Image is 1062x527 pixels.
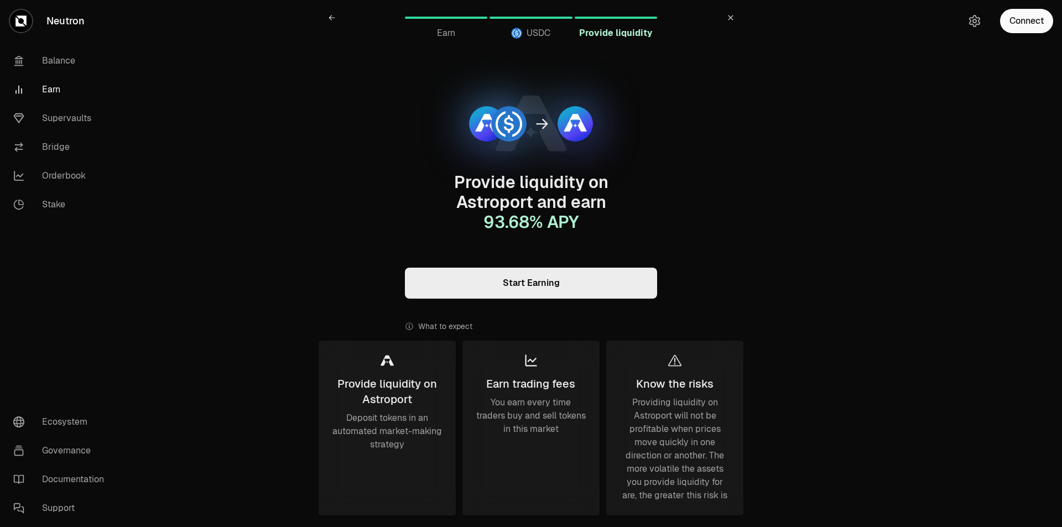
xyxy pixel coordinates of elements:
a: Governance [4,436,119,465]
span: USDC [527,27,550,40]
img: USDC [491,106,527,142]
div: You earn every time traders buy and sell tokens in this market [476,396,586,436]
span: Provide liquidity [579,27,652,40]
a: Ecosystem [4,408,119,436]
button: Connect [1000,9,1053,33]
div: Know the risks [636,376,714,392]
a: Stake [4,190,119,219]
a: Documentation [4,465,119,494]
a: USDCUSDC [490,4,572,31]
img: ASTRO [469,106,504,142]
a: Balance [4,46,119,75]
div: Deposit tokens in an automated market-making strategy [332,411,442,451]
a: Support [4,494,119,523]
span: 93.68 % APY [483,211,579,233]
div: Earn trading fees [486,376,575,392]
img: USDC [511,28,522,39]
a: Earn [4,75,119,104]
a: Orderbook [4,161,119,190]
div: Providing liquidity on Astroport will not be profitable when prices move quickly in one direction... [619,396,730,502]
a: Start Earning [405,268,657,299]
img: ASTRO [558,106,593,142]
a: Supervaults [4,104,119,133]
span: Earn [437,27,455,40]
span: Provide liquidity on Astroport and earn [454,171,608,233]
a: Earn [405,4,487,31]
div: What to expect [405,312,657,341]
div: Provide liquidity on Astroport [332,376,442,407]
a: Bridge [4,133,119,161]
